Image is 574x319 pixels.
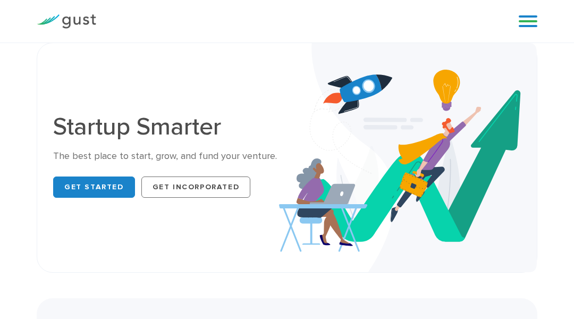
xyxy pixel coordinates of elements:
[53,115,279,139] h1: Startup Smarter
[53,150,279,163] div: The best place to start, grow, and fund your venture.
[53,177,135,198] a: Get Started
[279,43,537,272] img: Startup Smarter Hero
[141,177,251,198] a: Get Incorporated
[37,14,96,29] img: Gust Logo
